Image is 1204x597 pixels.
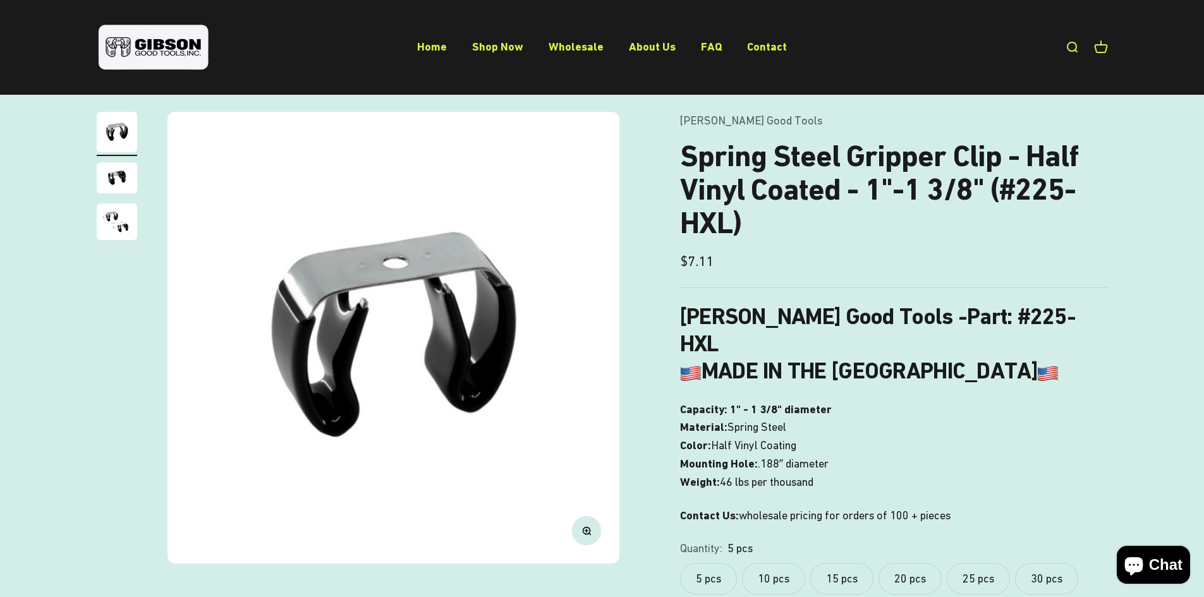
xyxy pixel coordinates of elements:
[967,303,1007,330] span: Part
[97,112,137,152] img: Gripper clip, made & shipped from the USA!
[680,420,727,433] b: Material:
[629,40,676,53] a: About Us
[727,540,753,558] variant-option-value: 5 pcs
[680,303,1007,330] b: [PERSON_NAME] Good Tools -
[680,402,832,416] b: Capacity: 1" - 1 3/8" diameter
[97,203,137,244] button: Go to item 3
[680,540,722,558] legend: Quantity:
[680,303,1076,357] b: : #225-HXL
[97,162,137,193] img: close up of a spring steel gripper clip, tool clip, durable, secure holding, Excellent corrosion ...
[97,203,137,240] img: close up of a spring steel gripper clip, tool clip, durable, secure holding, Excellent corrosion ...
[417,40,447,53] a: Home
[711,437,796,455] span: Half Vinyl Coating
[680,509,739,522] strong: Contact Us:
[680,114,822,127] a: [PERSON_NAME] Good Tools
[680,475,720,488] b: Weight:
[680,438,711,452] b: Color:
[701,40,722,53] a: FAQ
[549,40,604,53] a: Wholesale
[680,507,1108,525] p: wholesale pricing for orders of 100 + pieces
[747,40,787,53] a: Contact
[727,418,786,437] span: Spring Steel
[97,112,137,156] button: Go to item 1
[680,457,758,470] b: Mounting Hole:
[472,40,523,53] a: Shop Now
[97,162,137,197] button: Go to item 2
[167,112,619,564] img: Gripper clip, made & shipped from the USA!
[680,140,1108,239] h1: Spring Steel Gripper Clip - Half Vinyl Coated - 1"-1 3/8" (#225-HXL)
[720,473,813,491] span: 46 lbs per thousand
[1113,546,1194,587] inbox-online-store-chat: Shopify online store chat
[680,250,714,272] sale-price: $7.11
[680,358,1059,384] b: MADE IN THE [GEOGRAPHIC_DATA]
[758,455,829,473] span: .188″ diameter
